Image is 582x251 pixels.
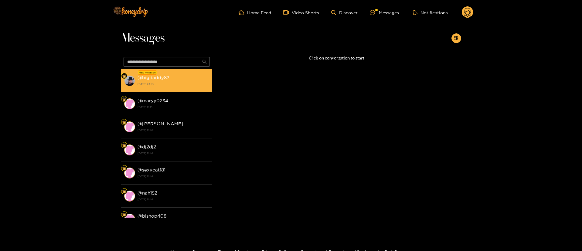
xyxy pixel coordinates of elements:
[122,144,126,147] img: Fan Level
[451,33,461,43] button: appstore-add
[138,167,165,172] strong: @ sexycat181
[138,127,209,133] strong: [DATE] 16:08
[370,9,399,16] div: Messages
[138,190,157,195] strong: @ nah152
[283,10,292,15] span: video-camera
[200,57,209,67] button: search
[138,75,169,80] strong: @ bigdaddy87
[124,98,135,109] img: conversation
[283,10,319,15] a: Video Shorts
[138,213,166,219] strong: @ bishop408
[202,59,207,65] span: search
[138,121,183,126] strong: @ [PERSON_NAME]
[138,197,209,202] strong: [DATE] 16:08
[122,167,126,170] img: Fan Level
[138,104,209,110] strong: [DATE] 16:15
[124,121,135,132] img: conversation
[411,9,450,15] button: Notifications
[124,214,135,225] img: conversation
[124,168,135,178] img: conversation
[212,55,461,62] p: Click on conversation to start
[124,144,135,155] img: conversation
[124,75,135,86] img: conversation
[454,36,458,41] span: appstore-add
[124,191,135,202] img: conversation
[138,70,157,75] div: New message
[138,151,209,156] strong: [DATE] 16:08
[138,98,168,103] strong: @ maryy0234
[122,97,126,101] img: Fan Level
[138,174,209,179] strong: [DATE] 16:08
[121,31,165,46] span: Messages
[122,190,126,193] img: Fan Level
[122,74,126,78] img: Fan Level
[138,81,209,87] strong: [DATE] 23:53
[138,144,156,149] strong: @ dj2dj2
[122,120,126,124] img: Fan Level
[331,10,358,15] a: Discover
[239,10,271,15] a: Home Feed
[239,10,247,15] span: home
[122,213,126,216] img: Fan Level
